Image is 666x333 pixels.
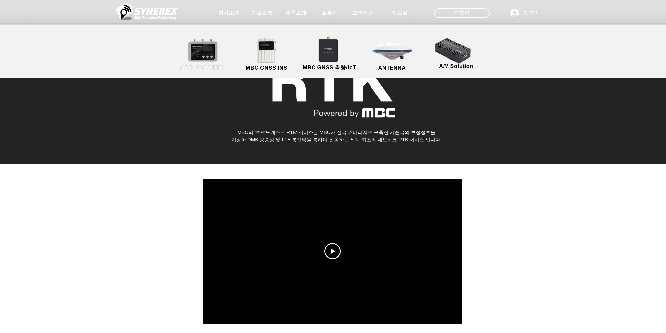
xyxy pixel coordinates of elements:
span: ANTENNA [378,65,406,71]
span: 기술소개 [252,10,273,17]
span: MBC GNSS 측량/IoT [303,64,356,71]
a: MBC GNSS RTK [173,38,232,72]
span: 자료실 [392,10,408,17]
a: 고객지원 [346,7,379,20]
button: 로그인 [506,7,542,19]
a: ANTENNA [363,38,422,72]
span: MBC GNSS RTK [180,65,224,71]
div: 스토어 [434,8,490,18]
button: Play video [324,243,341,259]
span: 스토어 [454,9,470,16]
img: MGI2000_front-removebg-preview (1).png [247,36,288,65]
iframe: Wix Chat [591,305,666,333]
a: 자료실 [383,7,416,20]
a: 솔루션 [313,7,346,20]
span: 로그인 [521,10,540,16]
a: MBC GNSS INS [237,38,296,72]
span: 회사소개 [218,10,239,17]
span: A/V Solution [439,63,473,69]
a: A/V Solution [427,36,486,70]
span: 지상파 DMB 방송망 및 LTE 통신망을 통하여 전송하는 세계 최초의 네트워크 RTK 서비스 입니다! [231,137,442,142]
span: 솔루션 [321,10,337,17]
span: MBC GNSS INS [246,65,287,71]
img: 씨너렉스_White_simbol_대지 1.png [116,2,178,21]
span: 고객지원 [352,10,373,17]
a: 회사소개 [212,7,245,20]
a: 제품소개 [279,7,312,20]
img: SynRTK__.png [312,32,346,66]
span: 제품소개 [285,10,306,17]
span: MBC의 '브로드캐스트 RTK' 서비스는 MBC가 전국 커버리지로 구축한 기준국의 보정정보를 [238,130,436,135]
a: 기술소개 [246,7,278,20]
a: MBC GNSS 측량/IoT [298,38,362,72]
